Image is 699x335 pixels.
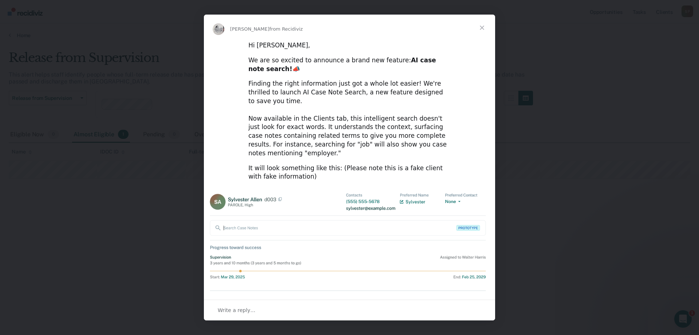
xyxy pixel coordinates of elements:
b: AI case note search! [248,57,436,73]
div: Hi [PERSON_NAME], [248,41,451,50]
div: Finding the right information just got a whole lot easier! We're thrilled to launch AI Case Note ... [248,79,451,157]
span: from Recidiviz [269,26,303,32]
div: It will look something like this: (Please note this is a fake client with fake information) [248,164,451,182]
span: Close [469,15,495,41]
img: Profile image for Kim [213,23,224,35]
div: Open conversation and reply [204,300,495,320]
span: Write a reply… [218,305,256,315]
span: [PERSON_NAME] [230,26,269,32]
div: We are so excited to announce a brand new feature: 📣 [248,56,451,74]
